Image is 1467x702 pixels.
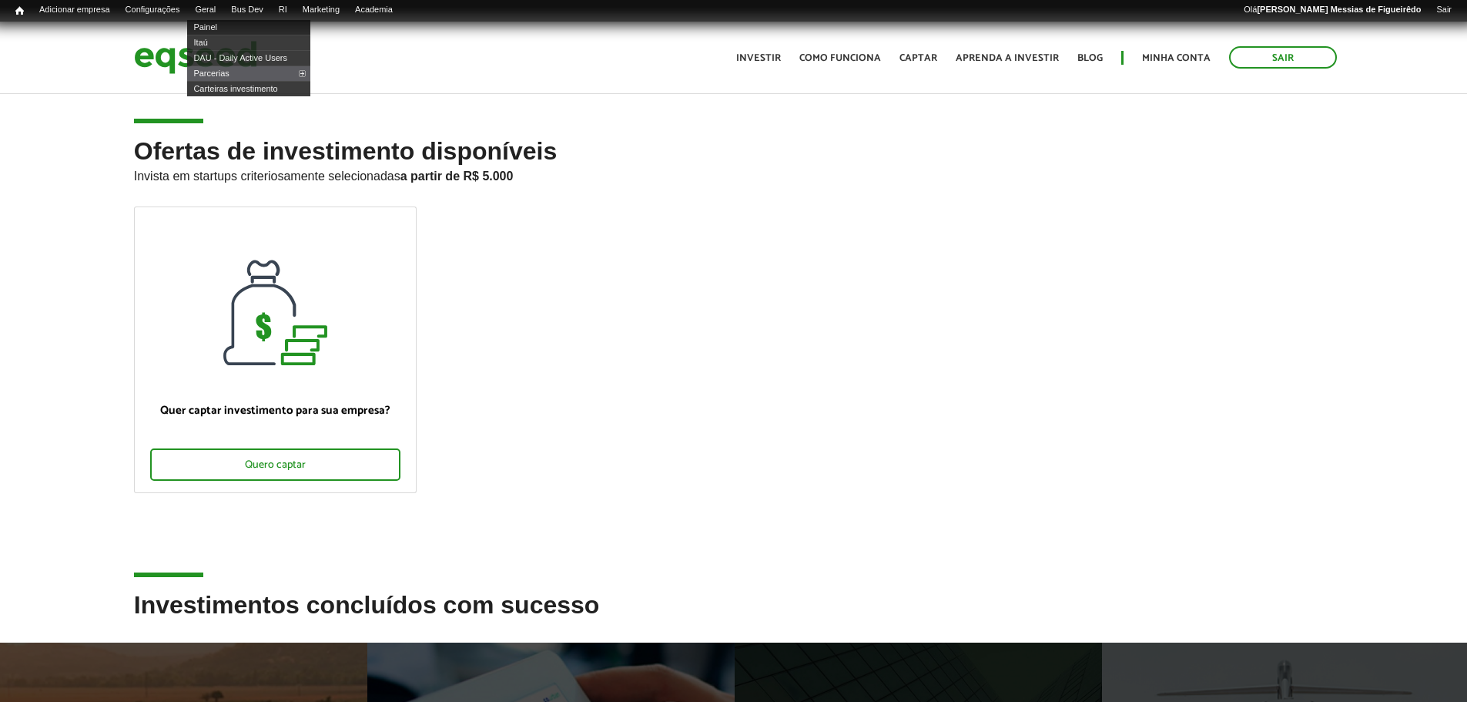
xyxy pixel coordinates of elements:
a: RI [271,4,295,16]
a: Sair [1229,46,1337,69]
a: Geral [187,4,223,16]
a: Bus Dev [223,4,271,16]
a: Aprenda a investir [956,53,1059,63]
strong: a partir de R$ 5.000 [400,170,514,183]
a: Painel [187,19,310,35]
a: Configurações [118,4,188,16]
a: Quer captar investimento para sua empresa? Quero captar [134,207,417,493]
p: Quer captar investimento para sua empresa? [150,404,400,418]
img: EqSeed [134,37,257,78]
a: Academia [347,4,400,16]
div: Quero captar [150,448,400,481]
a: Investir [736,53,781,63]
a: Minha conta [1142,53,1211,63]
strong: [PERSON_NAME] Messias de Figueirêdo [1257,5,1421,14]
a: Marketing [295,4,347,16]
a: Blog [1077,53,1103,63]
a: Adicionar empresa [32,4,118,16]
p: Invista em startups criteriosamente selecionadas [134,165,1334,183]
a: Como funciona [799,53,881,63]
h2: Ofertas de investimento disponíveis [134,138,1334,207]
a: Olá[PERSON_NAME] Messias de Figueirêdo [1236,4,1428,16]
span: Início [15,5,24,16]
a: Sair [1428,4,1459,16]
a: Início [8,4,32,18]
a: Captar [899,53,937,63]
h2: Investimentos concluídos com sucesso [134,592,1334,642]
